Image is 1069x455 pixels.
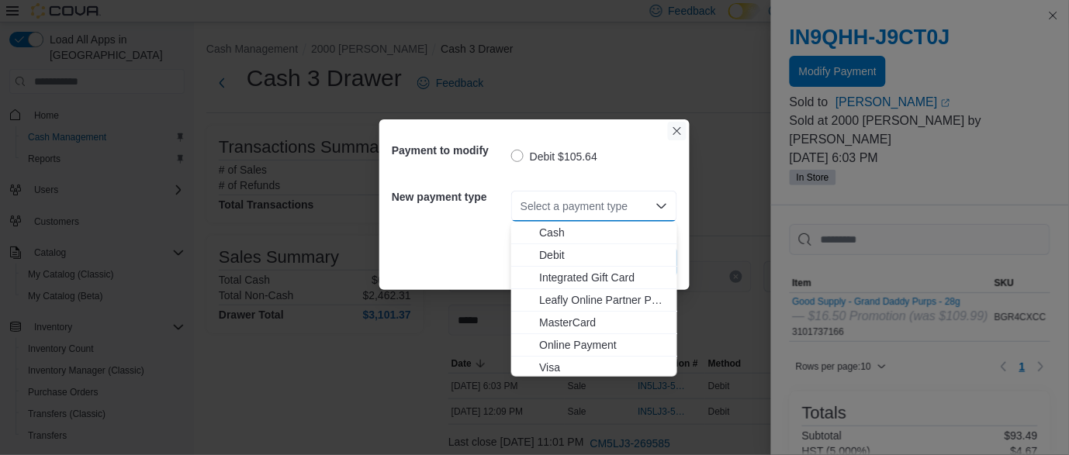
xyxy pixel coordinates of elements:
[511,289,677,312] button: Leafly Online Partner Payment
[668,122,687,140] button: Closes this modal window
[539,225,668,240] span: Cash
[539,337,668,353] span: Online Payment
[511,244,677,267] button: Debit
[511,147,597,166] label: Debit $105.64
[511,334,677,357] button: Online Payment
[511,267,677,289] button: Integrated Gift Card
[539,247,668,263] span: Debit
[539,270,668,285] span: Integrated Gift Card
[656,200,668,212] button: Close list of options
[392,135,508,166] h5: Payment to modify
[539,315,668,330] span: MasterCard
[511,357,677,379] button: Visa
[511,312,677,334] button: MasterCard
[392,181,508,212] h5: New payment type
[539,292,668,308] span: Leafly Online Partner Payment
[511,222,677,244] button: Cash
[511,222,677,379] div: Choose from the following options
[521,197,522,215] input: Accessible screen reader label
[539,360,668,375] span: Visa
